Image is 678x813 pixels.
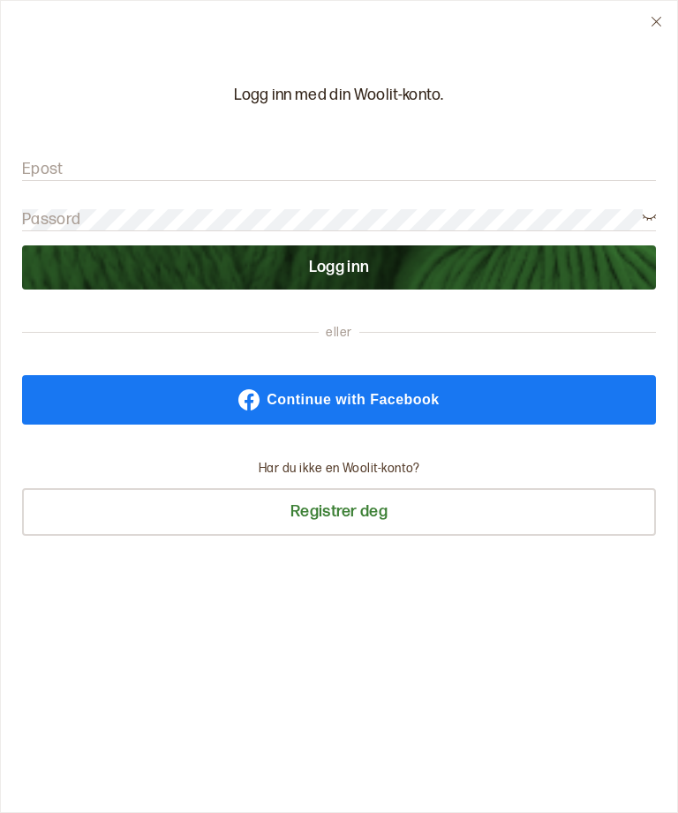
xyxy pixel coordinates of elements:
[267,393,439,407] span: Continue with Facebook
[22,209,80,230] label: Passord
[22,375,656,425] a: Continue with Facebook
[22,85,656,106] p: Logg inn med din Woolit-konto.
[22,488,656,536] button: Registrer deg
[319,324,358,342] span: eller
[22,245,656,290] button: Logg inn
[22,159,64,180] label: Epost
[259,460,419,478] p: Har du ikke en Woolit-konto?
